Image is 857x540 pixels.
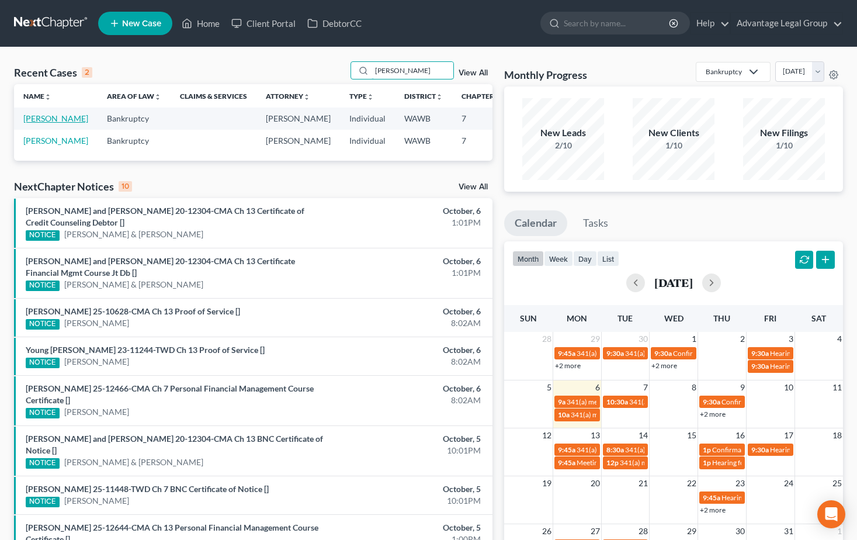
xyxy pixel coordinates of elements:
a: [PERSON_NAME] 25-11448-TWD Ch 7 BNC Certificate of Notice [] [26,484,269,494]
div: October, 5 [337,483,481,495]
span: 28 [541,332,553,346]
a: [PERSON_NAME] [64,356,129,368]
span: 1 [836,524,843,538]
span: 30 [637,332,649,346]
input: Search by name... [372,62,453,79]
a: View All [459,183,488,191]
a: Client Portal [225,13,301,34]
a: Attorneyunfold_more [266,92,310,101]
a: Typeunfold_more [349,92,374,101]
span: 1p [703,458,711,467]
span: 10:30a [606,397,628,406]
span: 6 [594,380,601,394]
span: 9:30a [703,397,720,406]
td: Individual [340,130,395,151]
div: New Leads [522,126,604,140]
span: 341(a) meeting for [PERSON_NAME] [620,458,733,467]
span: 9 [739,380,746,394]
td: Individual [340,108,395,129]
div: 1:01PM [337,267,481,279]
span: 12 [541,428,553,442]
a: +2 more [651,361,677,370]
span: 9:30a [606,349,624,358]
div: October, 6 [337,383,481,394]
span: Sun [520,313,537,323]
span: 9:45a [558,445,575,454]
div: NOTICE [26,281,60,291]
td: 7 [452,108,511,129]
span: 341(a) meeting for [PERSON_NAME] [625,445,738,454]
input: Search by name... [564,12,671,34]
i: unfold_more [44,94,51,101]
span: 9:30a [751,349,769,358]
span: Wed [664,313,683,323]
div: Bankruptcy [706,67,742,77]
span: Mon [567,313,587,323]
a: View All [459,69,488,77]
button: week [544,251,573,266]
div: NextChapter Notices [14,179,132,193]
span: 28 [637,524,649,538]
a: Advantage Legal Group [731,13,842,34]
a: Calendar [504,210,567,236]
div: October, 5 [337,522,481,534]
td: 7 [452,130,511,151]
a: [PERSON_NAME] [64,406,129,418]
a: Area of Lawunfold_more [107,92,161,101]
div: 1/10 [633,140,714,151]
a: [PERSON_NAME] [64,317,129,329]
div: Open Intercom Messenger [817,500,845,528]
a: [PERSON_NAME] 25-10628-CMA Ch 13 Proof of Service [] [26,306,240,316]
span: 9:45a [558,349,575,358]
span: 7 [642,380,649,394]
span: 13 [589,428,601,442]
h3: Monthly Progress [504,68,587,82]
i: unfold_more [154,94,161,101]
div: 10:01PM [337,495,481,507]
th: Claims & Services [171,84,256,108]
div: October, 6 [337,255,481,267]
div: NOTICE [26,230,60,241]
div: October, 5 [337,433,481,445]
div: 2/10 [522,140,604,151]
span: 9:30a [654,349,672,358]
span: 341(a) Meeting for [PERSON_NAME] & [PERSON_NAME] [577,445,752,454]
span: Confirmation hearing for [PERSON_NAME] [721,397,854,406]
span: 31 [783,524,794,538]
td: [PERSON_NAME] [256,108,340,129]
span: 15 [686,428,698,442]
span: 341(a) meeting for [PERSON_NAME] [625,349,738,358]
span: 29 [686,524,698,538]
div: 2 [82,67,92,78]
span: 24 [783,476,794,490]
td: WAWB [395,130,452,151]
span: 1p [703,445,711,454]
a: Home [176,13,225,34]
span: 20 [589,476,601,490]
span: 9a [558,397,565,406]
span: 5 [546,380,553,394]
span: 2 [739,332,746,346]
a: +2 more [700,410,726,418]
span: New Case [122,19,161,28]
a: [PERSON_NAME] [64,495,129,507]
span: 30 [734,524,746,538]
a: [PERSON_NAME] and [PERSON_NAME] 20-12304-CMA Ch 13 Certificate of Credit Counseling Debtor [] [26,206,304,227]
div: 1:01PM [337,217,481,229]
div: October, 6 [337,306,481,317]
span: 27 [589,524,601,538]
td: Bankruptcy [98,108,171,129]
a: [PERSON_NAME] 25-12466-CMA Ch 7 Personal Financial Management Course Certificate [] [26,383,314,405]
span: 19 [541,476,553,490]
a: DebtorCC [301,13,367,34]
span: 26 [541,524,553,538]
span: 341(a) meeting for [PERSON_NAME] [571,410,683,419]
a: Help [691,13,730,34]
h2: [DATE] [654,276,693,289]
div: New Filings [743,126,825,140]
span: 8 [691,380,698,394]
div: 10:01PM [337,445,481,456]
span: 3 [787,332,794,346]
span: Tue [617,313,633,323]
span: 341(a) Meeting for [PERSON_NAME] & [PERSON_NAME] [577,349,752,358]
